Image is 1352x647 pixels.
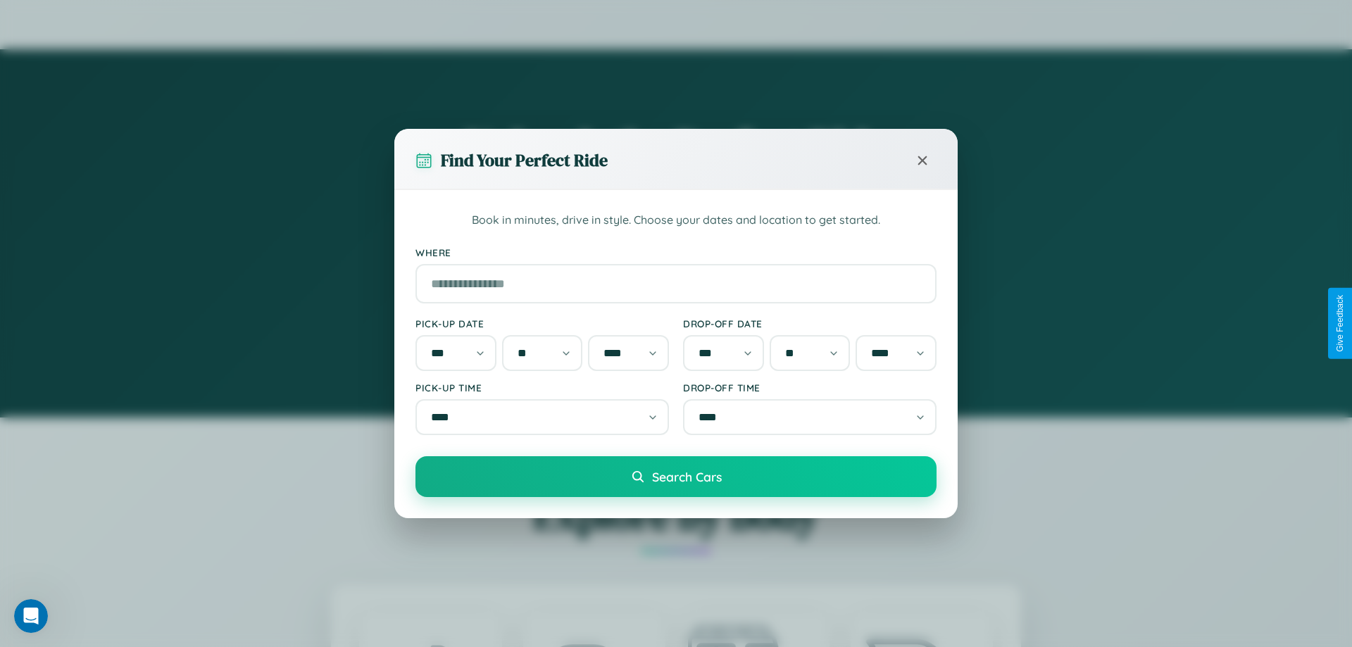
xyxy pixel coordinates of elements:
label: Drop-off Date [683,318,937,329]
label: Pick-up Time [415,382,669,394]
h3: Find Your Perfect Ride [441,149,608,172]
label: Pick-up Date [415,318,669,329]
label: Where [415,246,937,258]
span: Search Cars [652,469,722,484]
button: Search Cars [415,456,937,497]
label: Drop-off Time [683,382,937,394]
p: Book in minutes, drive in style. Choose your dates and location to get started. [415,211,937,230]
